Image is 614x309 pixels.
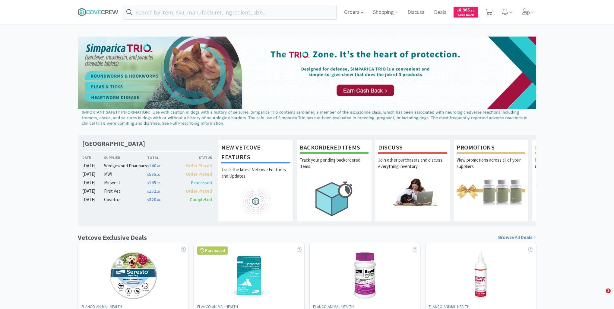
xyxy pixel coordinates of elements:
span: . 73 [156,181,160,185]
span: Processed [191,180,212,185]
div: Wedgewood Pharmacy [104,162,147,169]
p: Track the latest Vetcove Features and Updates [221,166,290,188]
h1: Discuss [378,143,447,154]
div: Midwest [104,179,147,186]
a: [DATE]MWI$535.29Order Placed [82,171,212,178]
a: $6,965.50Cash Back [454,4,478,20]
h1: Free Samples [535,143,604,154]
a: [DATE]Covetrus$320.04Completed [82,196,212,203]
span: $ [147,198,149,202]
img: d2d77c193a314c21b65cb967bbf24cd3_44.png [78,37,536,128]
a: Discuss [405,10,427,15]
span: Cash Back [457,14,474,18]
p: View promotions across all of your suppliers [457,157,525,178]
span: $ [147,164,149,168]
span: . 66 [156,164,160,168]
a: Browse All Deals [498,233,536,241]
span: Completed [190,197,212,202]
a: Deals [432,10,449,15]
img: hero_feature_roadmap.png [221,188,290,215]
p: Track your pending backordered items [300,157,369,178]
span: 140 [147,163,160,169]
div: [DATE] [82,171,104,178]
img: hero_discuss.png [378,178,447,205]
div: Covetrus [104,196,147,203]
div: MWI [104,171,147,178]
a: DiscussJoin other purchasers and discuss everything inventory [375,139,450,221]
span: Order Placed [186,171,212,177]
div: [DATE] [82,179,104,186]
h1: Promotions [457,143,525,154]
span: 152 [147,188,160,194]
a: Free SamplesRequest free samples on the newest veterinary products [532,139,607,221]
h1: [GEOGRAPHIC_DATA] [82,139,145,148]
div: [DATE] [82,196,104,203]
img: hero_backorders.png [300,178,369,219]
div: Date [82,155,104,160]
span: 1 [606,288,611,293]
input: Search by item, sku, manufacturer, ingredient, size... [123,5,337,19]
span: 145 [147,180,160,185]
div: Status [179,155,212,160]
span: $ [457,8,459,12]
span: . 29 [156,173,160,177]
div: First Vet [104,188,147,195]
span: 320 [147,197,160,202]
a: New Vetcove FeaturesTrack the latest Vetcove Features and Updates [218,139,293,221]
a: PromotionsView promotions across all of your suppliers [453,139,529,221]
span: 535 [147,171,160,177]
span: . 27 [156,190,160,194]
div: Total [147,155,180,160]
div: [DATE] [82,188,104,195]
span: . 04 [156,198,160,202]
a: [DATE]Wedgewood Pharmacy$140.66Order Placed [82,162,212,169]
p: Join other purchasers and discuss everything inventory [378,157,447,178]
span: $ [147,190,149,194]
span: $ [147,173,149,177]
a: Backordered ItemsTrack your pending backordered items [296,139,372,221]
span: 6,965 [457,7,474,13]
img: hero_samples.png [535,178,604,205]
img: hero_promotions.png [457,178,525,205]
p: Request free samples on the newest veterinary products [535,157,604,178]
span: Order Placed [186,188,212,194]
div: Supplier [104,155,147,160]
iframe: Intercom live chat [593,288,608,303]
h1: Vetcove Exclusive Deals [78,232,147,243]
h1: New Vetcove Features [221,143,290,163]
a: [DATE]Midwest$145.73Processed [82,179,212,186]
a: [DATE]First Vet$152.27Order Placed [82,188,212,195]
span: $ [147,181,149,185]
div: [DATE] [82,162,104,169]
span: Order Placed [186,163,212,169]
h1: Backordered Items [300,143,369,154]
span: . 50 [470,8,474,12]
